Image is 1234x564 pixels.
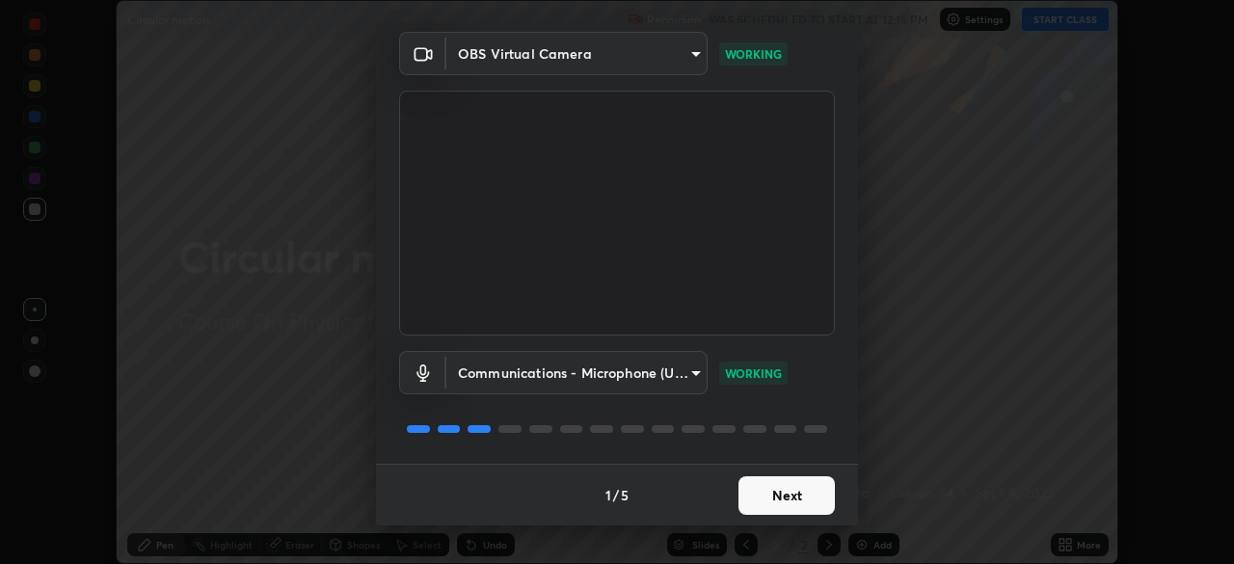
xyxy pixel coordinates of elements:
p: WORKING [725,364,782,382]
h4: 5 [621,485,629,505]
h4: / [613,485,619,505]
div: OBS Virtual Camera [446,351,708,394]
h4: 1 [605,485,611,505]
button: Next [738,476,835,515]
div: OBS Virtual Camera [446,32,708,75]
p: WORKING [725,45,782,63]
